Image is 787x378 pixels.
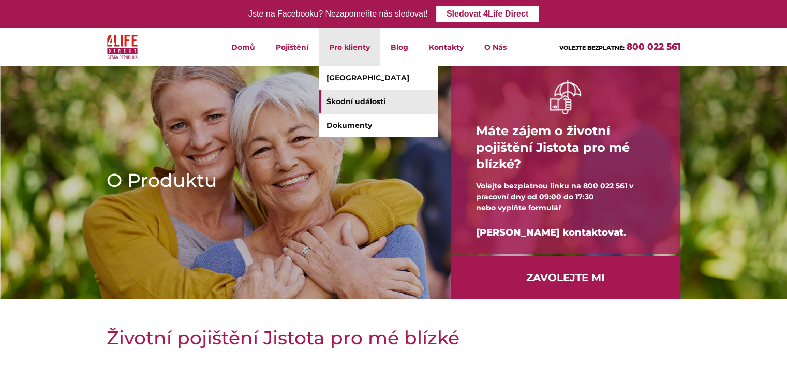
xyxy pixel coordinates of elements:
a: ZAVOLEJTE MI [451,256,680,299]
a: Sledovat 4Life Direct [436,6,539,22]
img: ruka držící deštník bilá ikona [550,80,581,114]
h1: Životní pojištění Jistota pro mé blízké [107,325,681,351]
a: 800 022 561 [627,41,681,52]
h4: Máte zájem o životní pojištění Jistota pro mé blízké? [476,114,656,181]
div: Jste na Facebooku? Nezapomeňte nás sledovat! [248,7,428,22]
a: Domů [221,28,265,66]
a: Škodní události [319,90,438,113]
div: [PERSON_NAME] kontaktovat. [476,213,656,252]
span: Volejte bezplatnou linku na 800 022 561 v pracovní dny od 09:00 do 17:30 nebo vyplňte formulář [476,181,633,212]
img: 4Life Direct Česká republika logo [107,32,138,62]
a: Blog [380,28,419,66]
a: [GEOGRAPHIC_DATA] [319,66,438,90]
span: VOLEJTE BEZPLATNĚ: [559,44,625,51]
h1: O Produktu [107,167,418,193]
a: Dokumenty [319,114,438,137]
a: Kontakty [419,28,474,66]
